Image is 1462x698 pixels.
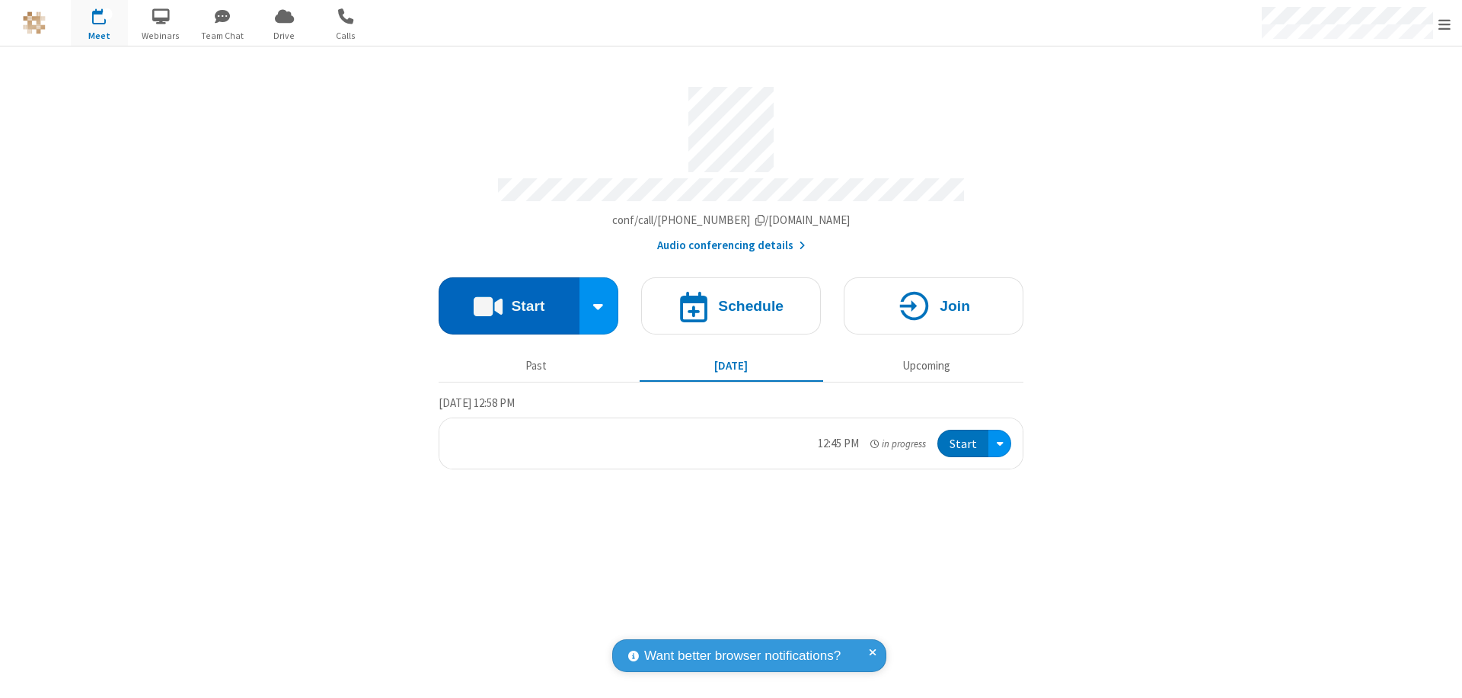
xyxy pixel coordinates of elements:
[23,11,46,34] img: QA Selenium DO NOT DELETE OR CHANGE
[439,75,1023,255] section: Account details
[818,435,859,453] div: 12:45 PM
[71,29,128,43] span: Meet
[718,299,784,313] h4: Schedule
[835,351,1018,380] button: Upcoming
[579,277,619,335] div: Start conference options
[256,29,313,43] span: Drive
[940,299,970,313] h4: Join
[511,299,544,313] h4: Start
[132,29,190,43] span: Webinars
[445,351,628,380] button: Past
[988,430,1011,458] div: Open menu
[644,646,841,666] span: Want better browser notifications?
[870,437,926,451] em: in progress
[640,351,823,380] button: [DATE]
[103,8,113,20] div: 1
[937,430,988,458] button: Start
[439,277,579,335] button: Start
[641,277,821,335] button: Schedule
[657,237,806,255] button: Audio conferencing details
[844,277,1023,335] button: Join
[1424,658,1451,687] iframe: Chat
[439,394,1023,470] section: Today's Meetings
[612,213,851,227] span: Copy my meeting room link
[318,29,375,43] span: Calls
[194,29,251,43] span: Team Chat
[439,395,515,410] span: [DATE] 12:58 PM
[612,212,851,229] button: Copy my meeting room linkCopy my meeting room link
